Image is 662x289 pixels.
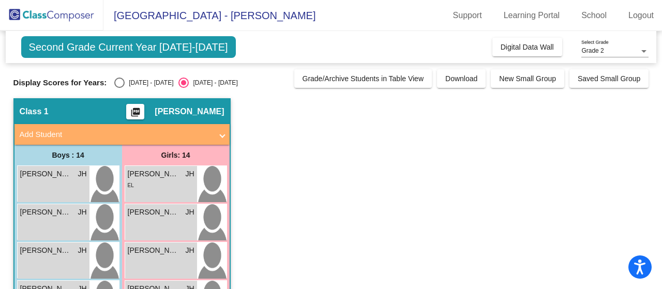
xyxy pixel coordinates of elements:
button: Grade/Archive Students in Table View [294,69,432,88]
span: Grade/Archive Students in Table View [303,74,424,83]
button: New Small Group [491,69,564,88]
button: Print Students Details [126,104,144,119]
span: Digital Data Wall [501,43,554,51]
span: [PERSON_NAME] [20,207,72,218]
span: [PERSON_NAME] [155,107,224,117]
span: Saved Small Group [578,74,640,83]
mat-panel-title: Add Student [20,129,212,141]
span: EL [128,182,134,188]
button: Download [437,69,486,88]
span: JH [78,169,86,179]
span: [GEOGRAPHIC_DATA] - [PERSON_NAME] [103,7,315,24]
button: Saved Small Group [569,69,649,88]
span: JH [78,245,86,256]
span: JH [78,207,86,218]
mat-expansion-panel-header: Add Student [14,124,230,145]
a: School [573,7,615,24]
mat-radio-group: Select an option [114,78,237,88]
span: Second Grade Current Year [DATE]-[DATE] [21,36,236,58]
span: [PERSON_NAME] [20,245,72,256]
span: Grade 2 [581,47,604,54]
span: Class 1 [20,107,49,117]
span: JH [185,207,194,218]
div: [DATE] - [DATE] [125,78,173,87]
span: Display Scores for Years: [13,78,107,87]
span: [PERSON_NAME] [20,169,72,179]
mat-icon: picture_as_pdf [129,107,142,121]
span: JH [185,169,194,179]
a: Support [445,7,490,24]
span: [PERSON_NAME] [128,245,179,256]
a: Learning Portal [495,7,568,24]
span: [PERSON_NAME] [128,169,179,179]
span: JH [185,245,194,256]
span: Download [445,74,477,83]
div: Girls: 14 [122,145,230,165]
button: Digital Data Wall [492,38,562,56]
div: [DATE] - [DATE] [189,78,237,87]
a: Logout [620,7,662,24]
span: New Small Group [499,74,556,83]
span: [PERSON_NAME] [128,207,179,218]
div: Boys : 14 [14,145,122,165]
